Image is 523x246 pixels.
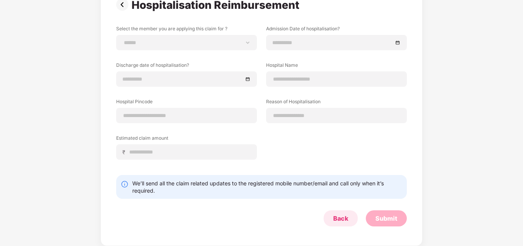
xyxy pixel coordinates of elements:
[266,62,407,71] label: Hospital Name
[122,149,128,156] span: ₹
[116,135,257,144] label: Estimated claim amount
[116,25,257,35] label: Select the member you are applying this claim for ?
[121,180,128,188] img: svg+xml;base64,PHN2ZyBpZD0iSW5mby0yMHgyMCIgeG1sbnM9Imh0dHA6Ly93d3cudzMub3JnLzIwMDAvc3ZnIiB3aWR0aD...
[116,62,257,71] label: Discharge date of hospitalisation?
[132,180,402,194] div: We’ll send all the claim related updates to the registered mobile number/email and call only when...
[116,98,257,108] label: Hospital Pincode
[375,214,397,223] div: Submit
[266,98,407,108] label: Reason of Hospitalisation
[266,25,407,35] label: Admission Date of hospitalisation?
[333,214,348,223] div: Back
